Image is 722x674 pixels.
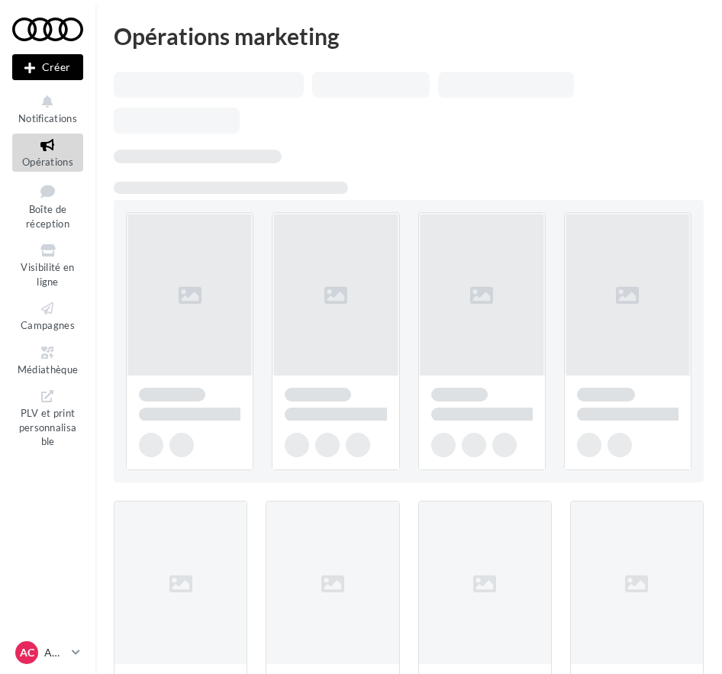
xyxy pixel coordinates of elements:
[12,385,83,451] a: PLV et print personnalisable
[12,341,83,379] a: Médiathèque
[12,178,83,234] a: Boîte de réception
[12,90,83,127] button: Notifications
[26,203,69,230] span: Boîte de réception
[21,319,75,331] span: Campagnes
[12,54,83,80] button: Créer
[12,239,83,291] a: Visibilité en ligne
[22,156,73,168] span: Opérations
[12,297,83,334] a: Campagnes
[44,645,66,660] p: AUDI [GEOGRAPHIC_DATA]
[12,638,83,667] a: AC AUDI [GEOGRAPHIC_DATA]
[18,112,77,124] span: Notifications
[12,134,83,171] a: Opérations
[18,363,79,376] span: Médiathèque
[114,24,704,47] div: Opérations marketing
[12,54,83,80] div: Nouvelle campagne
[21,261,74,288] span: Visibilité en ligne
[20,645,34,660] span: AC
[19,404,77,447] span: PLV et print personnalisable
